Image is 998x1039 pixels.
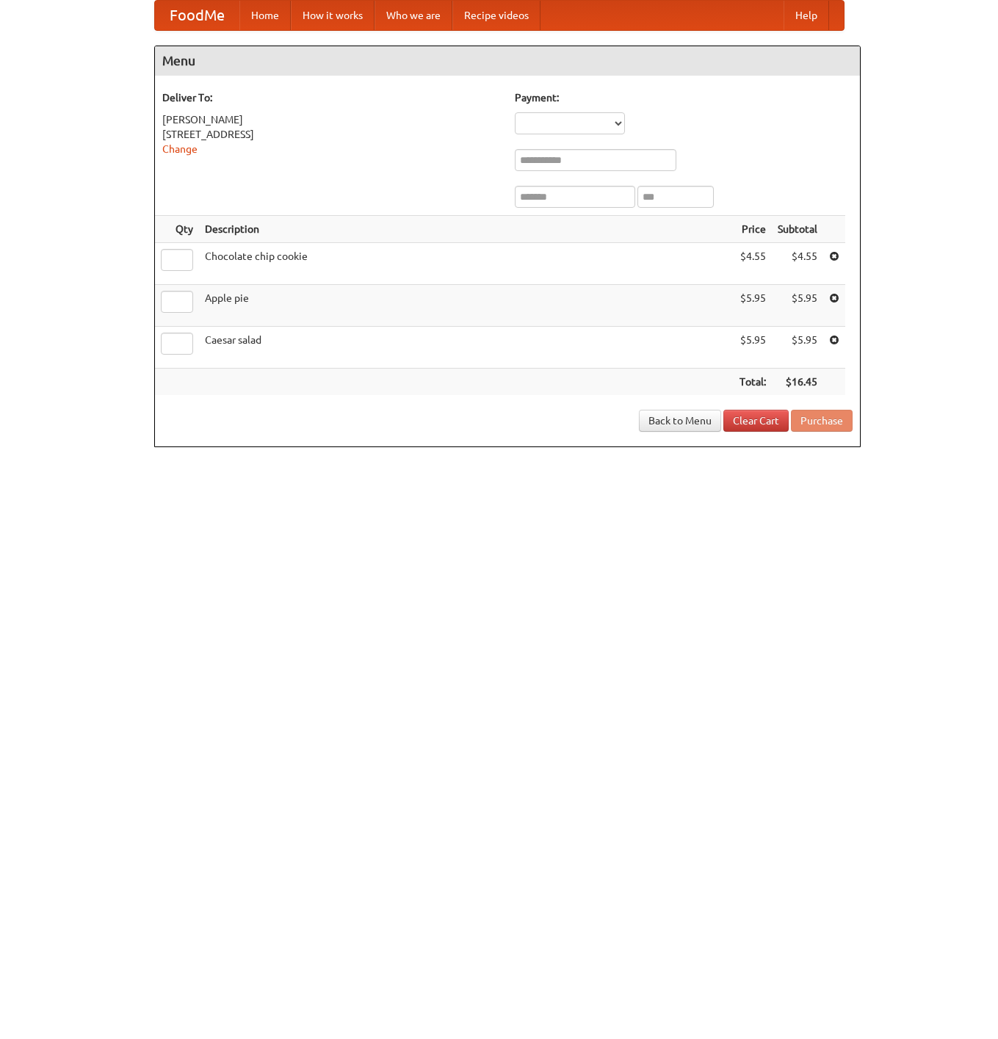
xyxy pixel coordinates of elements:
[734,285,772,327] td: $5.95
[155,1,239,30] a: FoodMe
[162,112,500,127] div: [PERSON_NAME]
[772,243,823,285] td: $4.55
[155,46,860,76] h4: Menu
[199,285,734,327] td: Apple pie
[772,327,823,369] td: $5.95
[199,243,734,285] td: Chocolate chip cookie
[772,369,823,396] th: $16.45
[734,327,772,369] td: $5.95
[734,243,772,285] td: $4.55
[291,1,375,30] a: How it works
[199,216,734,243] th: Description
[375,1,452,30] a: Who we are
[723,410,789,432] a: Clear Cart
[162,127,500,142] div: [STREET_ADDRESS]
[155,216,199,243] th: Qty
[784,1,829,30] a: Help
[199,327,734,369] td: Caesar salad
[515,90,853,105] h5: Payment:
[162,90,500,105] h5: Deliver To:
[772,285,823,327] td: $5.95
[734,369,772,396] th: Total:
[452,1,540,30] a: Recipe videos
[734,216,772,243] th: Price
[791,410,853,432] button: Purchase
[639,410,721,432] a: Back to Menu
[239,1,291,30] a: Home
[772,216,823,243] th: Subtotal
[162,143,198,155] a: Change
